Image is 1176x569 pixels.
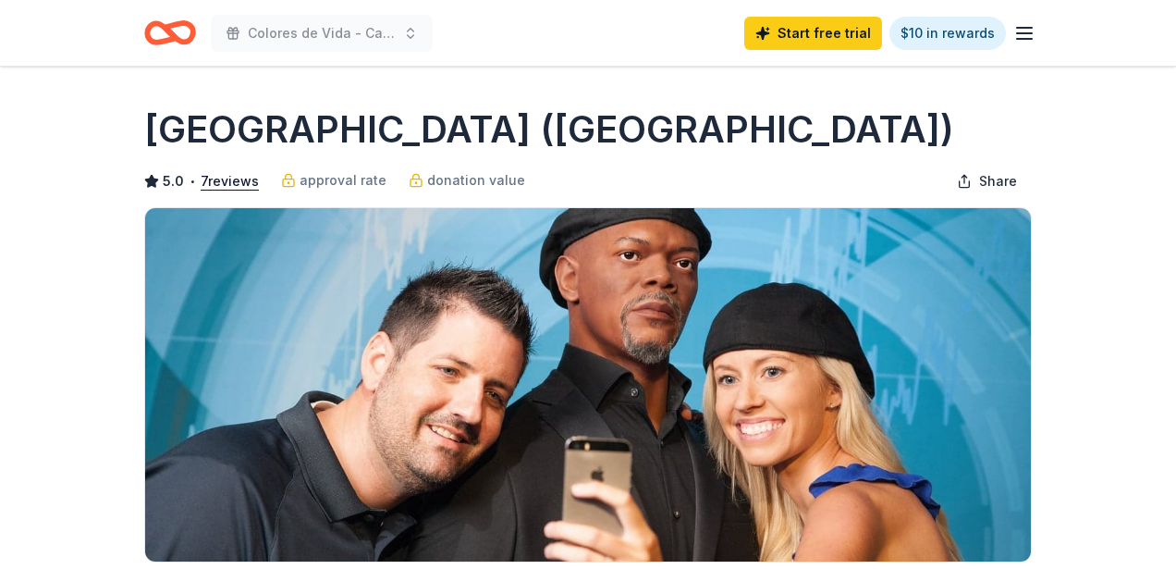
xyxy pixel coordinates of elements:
[979,170,1017,192] span: Share
[300,169,386,192] span: approval rate
[248,22,396,44] span: Colores de Vida - Casa de la Familia Gala
[201,170,259,192] button: 7reviews
[211,15,433,52] button: Colores de Vida - Casa de la Familia Gala
[889,17,1006,50] a: $10 in rewards
[144,11,196,55] a: Home
[144,104,954,155] h1: [GEOGRAPHIC_DATA] ([GEOGRAPHIC_DATA])
[409,169,525,192] a: donation value
[190,174,196,189] span: •
[427,169,525,192] span: donation value
[942,163,1032,200] button: Share
[145,208,1031,562] img: Image for Hollywood Wax Museum (Hollywood)
[281,169,386,192] a: approval rate
[163,170,184,192] span: 5.0
[744,17,882,50] a: Start free trial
